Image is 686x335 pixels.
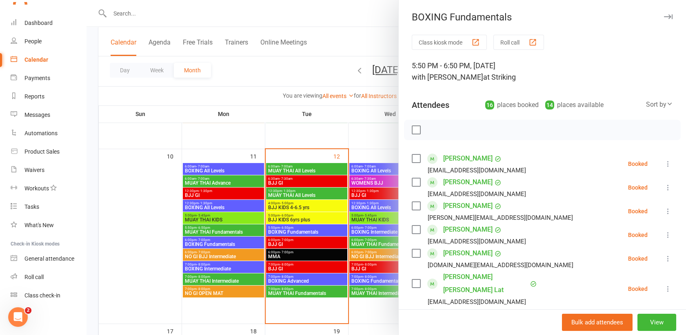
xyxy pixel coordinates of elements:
[443,223,493,236] a: [PERSON_NAME]
[443,247,493,260] a: [PERSON_NAME]
[628,232,648,238] div: Booked
[428,189,526,199] div: [EMAIL_ADDRESS][DOMAIN_NAME]
[24,292,60,299] div: Class check-in
[11,198,86,216] a: Tasks
[24,93,44,100] div: Reports
[11,161,86,179] a: Waivers
[11,69,86,87] a: Payments
[483,73,516,81] span: at Striking
[443,199,493,212] a: [PERSON_NAME]
[443,176,493,189] a: [PERSON_NAME]
[493,35,544,50] button: Roll call
[11,14,86,32] a: Dashboard
[628,256,648,261] div: Booked
[428,297,526,307] div: [EMAIL_ADDRESS][DOMAIN_NAME]
[24,75,50,81] div: Payments
[24,38,42,45] div: People
[443,270,528,297] a: [PERSON_NAME] [PERSON_NAME] Lat
[24,167,44,173] div: Waivers
[562,314,633,331] button: Bulk add attendees
[8,307,28,327] iframe: Intercom live chat
[11,268,86,286] a: Roll call
[11,51,86,69] a: Calendar
[443,307,493,320] a: [PERSON_NAME]
[11,250,86,268] a: General attendance kiosk mode
[11,87,86,106] a: Reports
[628,185,648,190] div: Booked
[485,99,539,111] div: places booked
[11,143,86,161] a: Product Sales
[24,20,53,26] div: Dashboard
[412,73,483,81] span: with [PERSON_NAME]
[428,236,526,247] div: [EMAIL_ADDRESS][DOMAIN_NAME]
[428,165,526,176] div: [EMAIL_ADDRESS][DOMAIN_NAME]
[24,222,54,228] div: What's New
[24,56,48,63] div: Calendar
[628,208,648,214] div: Booked
[428,212,573,223] div: [PERSON_NAME][EMAIL_ADDRESS][DOMAIN_NAME]
[25,307,31,314] span: 2
[24,255,74,262] div: General attendance
[485,100,494,109] div: 16
[399,11,686,23] div: BOXING Fundamentals
[412,35,487,50] button: Class kiosk mode
[24,274,44,280] div: Roll call
[646,99,673,110] div: Sort by
[24,148,60,155] div: Product Sales
[637,314,676,331] button: View
[24,130,58,136] div: Automations
[545,99,604,111] div: places available
[11,216,86,234] a: What's New
[628,286,648,292] div: Booked
[24,203,39,210] div: Tasks
[545,100,554,109] div: 14
[24,112,50,118] div: Messages
[11,106,86,124] a: Messages
[11,286,86,305] a: Class kiosk mode
[11,179,86,198] a: Workouts
[443,152,493,165] a: [PERSON_NAME]
[24,185,49,192] div: Workouts
[11,124,86,143] a: Automations
[428,260,573,270] div: [DOMAIN_NAME][EMAIL_ADDRESS][DOMAIN_NAME]
[412,99,449,111] div: Attendees
[628,161,648,167] div: Booked
[11,32,86,51] a: People
[412,60,673,83] div: 5:50 PM - 6:50 PM, [DATE]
